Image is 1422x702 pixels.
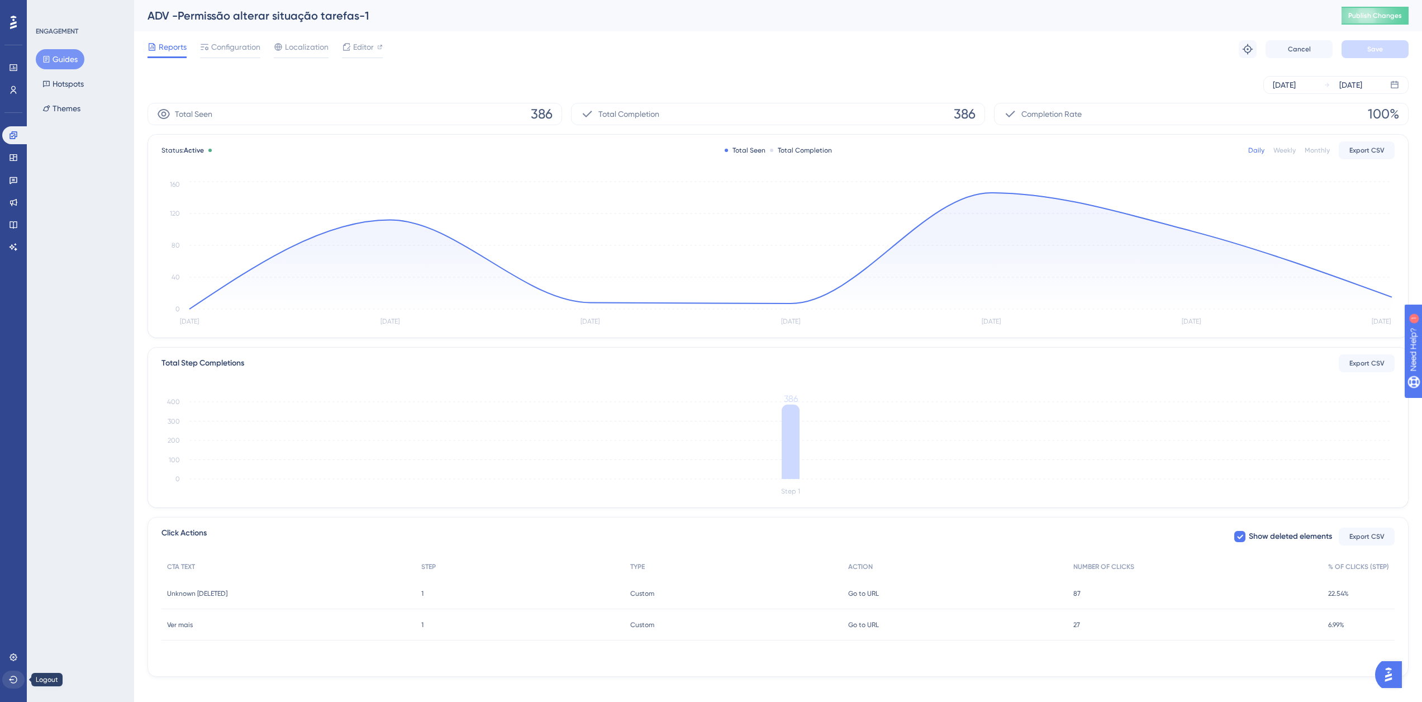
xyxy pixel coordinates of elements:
tspan: [DATE] [1182,317,1201,325]
span: Publish Changes [1348,11,1402,20]
span: 100% [1368,105,1399,123]
button: Export CSV [1339,141,1395,159]
div: [DATE] [1339,78,1362,92]
tspan: 0 [175,475,180,483]
span: Active [184,146,204,154]
tspan: [DATE] [581,317,600,325]
div: [DATE] [1273,78,1296,92]
span: Localization [285,40,329,54]
span: Custom [630,589,654,598]
span: CTA TEXT [167,562,195,571]
tspan: [DATE] [1372,317,1391,325]
tspan: 120 [170,210,180,217]
div: ENGAGEMENT [36,27,78,36]
tspan: 400 [167,398,180,406]
span: ACTION [848,562,873,571]
span: Total Completion [598,107,659,121]
button: Export CSV [1339,354,1395,372]
button: Guides [36,49,84,69]
tspan: [DATE] [982,317,1001,325]
button: Export CSV [1339,528,1395,546]
span: 87 [1073,589,1081,598]
span: STEP [421,562,436,571]
tspan: 160 [170,181,180,188]
span: Cancel [1288,45,1311,54]
span: 386 [954,105,976,123]
div: Monthly [1305,146,1330,155]
span: Save [1367,45,1383,54]
span: Click Actions [161,526,207,547]
span: Go to URL [848,620,879,629]
button: Save [1342,40,1409,58]
button: Themes [36,98,87,118]
tspan: 200 [168,437,180,444]
div: Total Step Completions [161,357,244,370]
span: 386 [531,105,553,123]
span: Completion Rate [1021,107,1082,121]
span: 27 [1073,620,1080,629]
div: Daily [1248,146,1264,155]
tspan: 100 [169,456,180,464]
tspan: 300 [168,418,180,425]
span: 1 [421,589,424,598]
span: Total Seen [175,107,212,121]
tspan: [DATE] [180,317,199,325]
span: Export CSV [1349,146,1385,155]
button: Cancel [1266,40,1333,58]
span: % OF CLICKS (STEP) [1328,562,1389,571]
div: ADV -Permissão alterar situação tarefas-1 [148,8,1314,23]
div: Weekly [1273,146,1296,155]
tspan: [DATE] [381,317,400,325]
button: Hotspots [36,74,91,94]
tspan: Step 1 [781,487,800,495]
div: Total Seen [725,146,765,155]
span: 1 [421,620,424,629]
span: Unknown [DELETED] [167,589,227,598]
span: Custom [630,620,654,629]
div: Total Completion [770,146,832,155]
button: Publish Changes [1342,7,1409,25]
span: NUMBER OF CLICKS [1073,562,1134,571]
span: Go to URL [848,589,879,598]
iframe: UserGuiding AI Assistant Launcher [1375,658,1409,691]
tspan: 80 [172,241,180,249]
span: 6.99% [1328,620,1344,629]
span: TYPE [630,562,645,571]
span: Ver mais [167,620,193,629]
div: 1 [78,6,81,15]
span: 22.54% [1328,589,1349,598]
span: Configuration [211,40,260,54]
span: Status: [161,146,204,155]
tspan: 386 [784,393,798,404]
tspan: 40 [172,273,180,281]
span: Editor [353,40,374,54]
tspan: [DATE] [781,317,800,325]
span: Export CSV [1349,532,1385,541]
span: Export CSV [1349,359,1385,368]
span: Reports [159,40,187,54]
span: Show deleted elements [1249,530,1332,543]
tspan: 0 [175,305,180,313]
span: Need Help? [26,3,70,16]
